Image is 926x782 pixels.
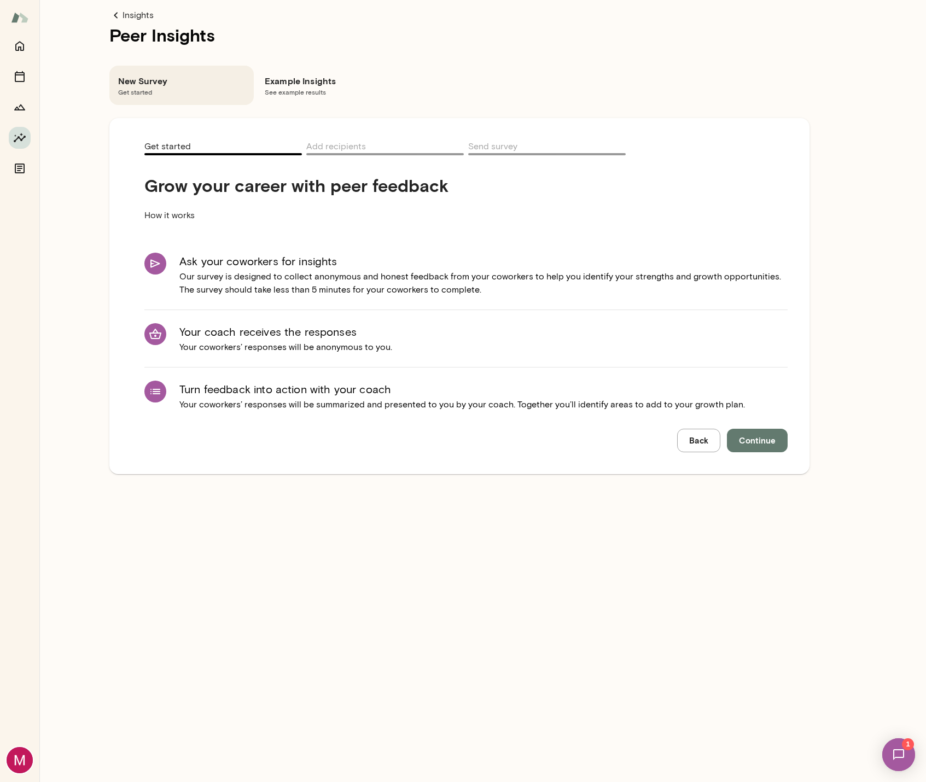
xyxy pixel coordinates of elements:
button: Insights [9,127,31,149]
button: Sessions [9,66,31,87]
p: Our survey is designed to collect anonymous and honest feedback from your coworkers to help you i... [179,270,788,296]
p: Your coworkers’ responses will be summarized and presented to you by your coach. Together you’ll ... [179,398,745,411]
span: See example results [265,87,392,96]
span: Add recipients [306,141,366,154]
button: Continue [727,429,788,452]
span: Send survey [468,141,517,154]
h6: Ask your coworkers for insights [179,253,788,270]
a: Insights [109,9,809,22]
img: Mike Fonseca [7,747,33,773]
img: Mento [11,7,28,28]
span: Continue [739,433,776,447]
h6: Your coach receives the responses [179,323,392,341]
div: New SurveyGet started [109,66,254,105]
h1: Peer Insights [109,22,809,48]
h6: Example Insights [265,74,392,87]
p: Your coworkers’ responses will be anonymous to you. [179,341,392,354]
button: Back [677,429,720,452]
h6: Turn feedback into action with your coach [179,381,745,398]
div: Example InsightsSee example results [256,66,400,105]
button: Growth Plan [9,96,31,118]
span: Get started [144,141,191,154]
button: Documents [9,157,31,179]
button: Home [9,35,31,57]
h4: Grow your career with peer feedback [144,175,512,196]
p: How it works [144,196,512,235]
span: Get started [118,87,245,96]
h6: New Survey [118,74,245,87]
